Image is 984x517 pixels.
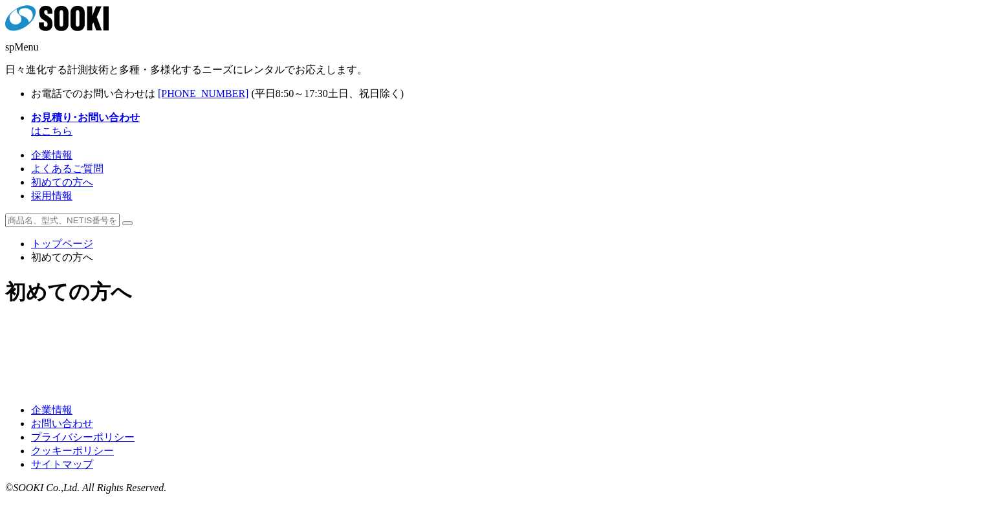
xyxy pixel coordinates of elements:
[31,112,140,123] strong: お見積り･お問い合わせ
[5,63,979,77] p: 日々進化する計測技術と多種・多様化するニーズにレンタルでお応えします。
[31,88,155,99] span: お電話でのお問い合わせは
[31,238,93,249] a: トップページ
[31,251,979,265] li: 初めての方へ
[251,88,404,99] span: (平日 ～ 土日、祝日除く)
[31,445,114,456] a: クッキーポリシー
[5,482,979,494] address: ©SOOKI Co.,Ltd. All Rights Reserved.
[304,88,327,99] span: 17:30
[31,418,93,429] a: お問い合わせ
[276,88,294,99] span: 8:50
[5,41,39,52] span: spMenu
[31,149,72,160] a: 企業情報
[158,88,248,99] a: [PHONE_NUMBER]
[31,432,135,443] a: プライバシーポリシー
[5,278,979,307] h1: 初めての方へ
[31,459,93,470] a: サイトマップ
[31,177,93,188] a: 初めての方へ
[31,112,140,137] span: はこちら
[31,190,72,201] a: 採用情報
[31,112,140,137] a: お見積り･お問い合わせはこちら
[31,404,72,415] a: 企業情報
[31,163,104,174] a: よくあるご質問
[5,214,120,227] input: 商品名、型式、NETIS番号を入力してください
